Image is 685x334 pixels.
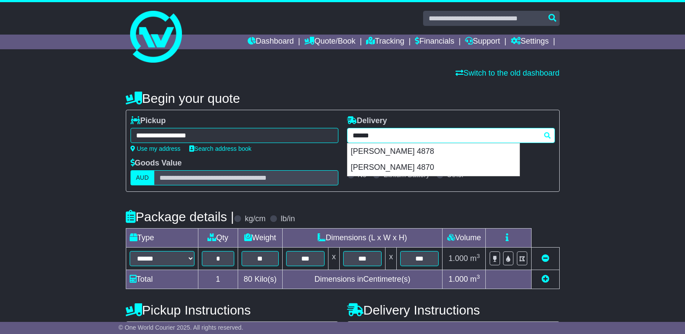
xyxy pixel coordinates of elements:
[238,229,283,248] td: Weight
[126,91,560,105] h4: Begin your quote
[465,35,500,49] a: Support
[131,159,182,168] label: Goods Value
[126,303,338,317] h4: Pickup Instructions
[304,35,355,49] a: Quote/Book
[198,270,238,289] td: 1
[456,69,559,77] a: Switch to the old dashboard
[131,170,155,185] label: AUD
[238,270,283,289] td: Kilo(s)
[449,275,468,283] span: 1.000
[282,270,443,289] td: Dimensions in Centimetre(s)
[347,159,519,176] div: [PERSON_NAME] 4870
[131,145,181,152] a: Use my address
[449,254,468,263] span: 1.000
[542,275,549,283] a: Add new item
[118,324,243,331] span: © One World Courier 2025. All rights reserved.
[131,116,166,126] label: Pickup
[542,254,549,263] a: Remove this item
[443,229,486,248] td: Volume
[126,210,234,224] h4: Package details |
[282,229,443,248] td: Dimensions (L x W x H)
[189,145,252,152] a: Search address book
[347,116,387,126] label: Delivery
[248,35,294,49] a: Dashboard
[477,253,480,259] sup: 3
[366,35,404,49] a: Tracking
[470,275,480,283] span: m
[198,229,238,248] td: Qty
[126,229,198,248] td: Type
[386,248,397,270] td: x
[280,214,295,224] label: lb/in
[470,254,480,263] span: m
[245,214,265,224] label: kg/cm
[477,274,480,280] sup: 3
[415,35,454,49] a: Financials
[347,303,560,317] h4: Delivery Instructions
[126,270,198,289] td: Total
[328,248,339,270] td: x
[347,143,519,160] div: [PERSON_NAME] 4878
[244,275,252,283] span: 80
[511,35,549,49] a: Settings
